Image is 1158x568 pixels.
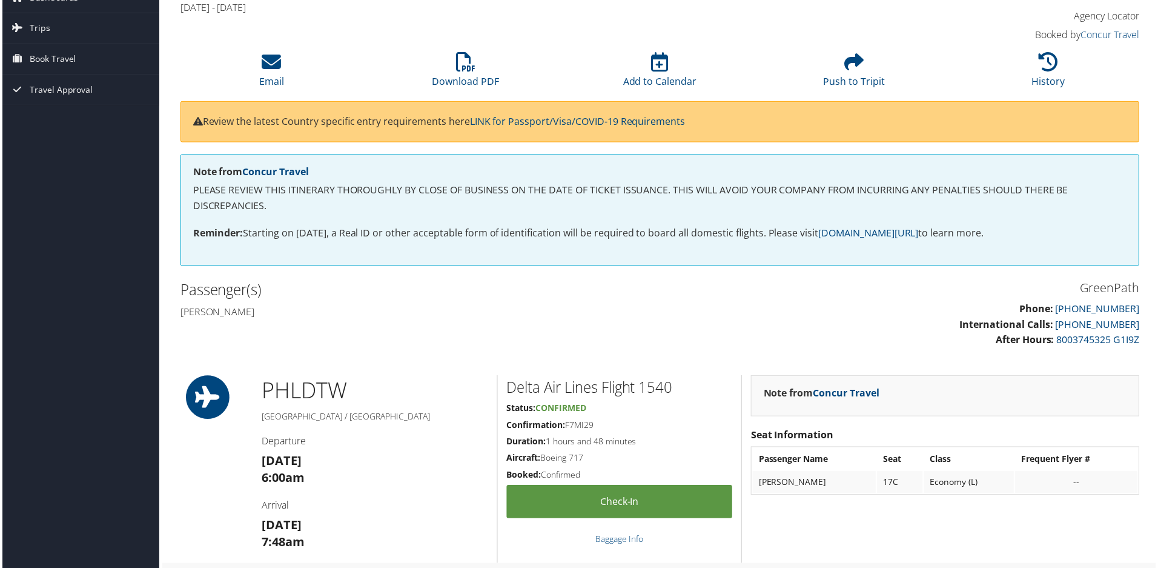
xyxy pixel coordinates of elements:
[506,421,565,432] strong: Confirmation:
[814,388,881,401] a: Concur Travel
[27,13,48,44] span: Trips
[1017,450,1140,472] th: Frequent Flyer #
[595,535,644,547] a: Baggage Info
[925,450,1016,472] th: Class
[915,28,1142,42] h4: Booked by
[506,454,733,466] h5: Boeing 717
[1023,479,1134,490] div: --
[506,471,541,483] strong: Booked:
[260,412,488,424] h5: [GEOGRAPHIC_DATA] / [GEOGRAPHIC_DATA]
[191,166,308,179] strong: Note from
[998,335,1056,348] strong: After Hours:
[753,473,877,495] td: [PERSON_NAME]
[1034,59,1067,89] a: History
[260,455,300,471] strong: [DATE]
[878,473,924,495] td: 17C
[27,44,74,75] span: Book Travel
[878,450,924,472] th: Seat
[506,421,733,433] h5: F7MI29
[623,59,697,89] a: Add to Calendar
[191,227,242,241] strong: Reminder:
[824,59,886,89] a: Push to Tripit
[506,454,540,466] strong: Aircraft:
[915,10,1142,23] h4: Agency Locator
[1083,28,1142,42] a: Concur Travel
[753,450,877,472] th: Passenger Name
[191,184,1129,215] p: PLEASE REVIEW THIS ITINERARY THOROUGHLY BY CLOSE OF BUSINESS ON THE DATE OF TICKET ISSUANCE. THIS...
[1057,304,1142,317] a: [PHONE_NUMBER]
[258,59,283,89] a: Email
[764,388,881,401] strong: Note from
[260,519,300,535] strong: [DATE]
[260,436,488,450] h4: Departure
[1021,304,1055,317] strong: Phone:
[1057,319,1142,333] a: [PHONE_NUMBER]
[260,536,303,552] strong: 7:48am
[1059,335,1142,348] a: 8003745325 G1I9Z
[191,115,1129,130] p: Review the latest Country specific entry requirements here
[506,438,546,449] strong: Duration:
[961,319,1055,333] strong: International Calls:
[506,404,535,415] strong: Status:
[27,75,91,105] span: Travel Approval
[179,307,651,320] h4: [PERSON_NAME]
[469,115,686,129] a: LINK for Passport/Visa/COVID-19 Requirements
[179,281,651,302] h2: Passenger(s)
[669,281,1142,298] h3: GreenPath
[819,227,920,241] a: [DOMAIN_NAME][URL]
[925,473,1016,495] td: Economy (L)
[506,438,733,450] h5: 1 hours and 48 minutes
[506,487,733,521] a: Check-in
[260,377,488,407] h1: PHL DTW
[506,379,733,399] h2: Delta Air Lines Flight 1540
[260,472,303,488] strong: 6:00am
[506,471,733,483] h5: Confirmed
[241,166,308,179] a: Concur Travel
[535,404,586,415] span: Confirmed
[191,227,1129,242] p: Starting on [DATE], a Real ID or other acceptable form of identification will be required to boar...
[179,1,896,15] h4: [DATE] - [DATE]
[752,430,835,444] strong: Seat Information
[432,59,499,89] a: Download PDF
[260,501,488,514] h4: Arrival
